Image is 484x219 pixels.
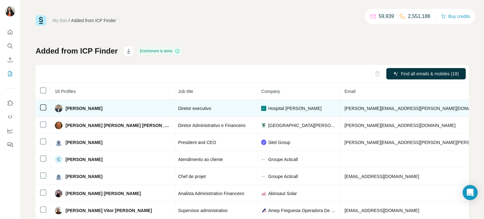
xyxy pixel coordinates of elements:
span: Diretor Administrativo e Financeiro [178,123,245,128]
img: Avatar [55,105,62,112]
span: Company [261,89,280,94]
span: Chef de projet [178,174,206,179]
span: Find all emails & mobiles (18) [401,71,459,77]
button: Use Surfe on LinkedIn [5,97,15,109]
span: Sitel Group [268,139,290,146]
span: Supervisor administrativo [178,208,228,213]
div: Open Intercom Messenger [463,185,478,200]
span: [PERSON_NAME][EMAIL_ADDRESS][DOMAIN_NAME] [344,123,455,128]
h1: Added from ICP Finder [36,46,118,56]
button: Search [5,40,15,52]
span: Analista Administrativo Financeiro [178,191,244,196]
span: Abinsaut Solar [268,190,297,197]
img: company-logo [261,123,266,128]
img: Avatar [55,173,62,180]
span: Email [344,89,355,94]
a: My lists [53,18,67,23]
img: company-logo [261,140,266,145]
span: [EMAIL_ADDRESS][DOMAIN_NAME] [344,208,419,213]
img: company-logo [261,191,266,196]
span: Job title [178,89,193,94]
div: Enrichment is done [138,47,182,55]
button: Use Surfe API [5,111,15,123]
span: [PERSON_NAME] [66,156,102,163]
img: company-logo [261,208,266,213]
img: Avatar [55,207,62,214]
p: 59,939 [379,13,394,20]
span: Diretor executivo [178,106,211,111]
span: [GEOGRAPHIC_DATA][PERSON_NAME] [GEOGRAPHIC_DATA] [268,122,337,129]
span: Groupe Acticall [268,173,298,180]
span: Groupe Acticall [268,156,298,163]
button: Buy credits [441,12,470,21]
img: Surfe Logo [36,15,46,26]
span: Hospital [PERSON_NAME] [268,105,322,112]
img: company-logo [261,157,266,162]
span: Atendimento ao cliente [178,157,223,162]
span: President and CEO [178,140,216,145]
span: [EMAIL_ADDRESS][DOMAIN_NAME] [344,174,419,179]
span: Amep Freguesia Operadora De Plano De Saude [268,207,337,214]
img: Avatar [55,190,62,197]
img: company-logo [261,106,266,111]
button: My lists [5,68,15,79]
span: [PERSON_NAME] [66,173,102,180]
img: Avatar [55,122,62,129]
span: [PERSON_NAME] [PERSON_NAME] [66,190,141,197]
img: Avatar [5,6,15,16]
span: [PERSON_NAME] [PERSON_NAME] [PERSON_NAME] [66,122,171,129]
div: C [55,156,62,163]
p: 2,551,186 [408,13,430,20]
span: [PERSON_NAME] [66,105,102,112]
div: Added from ICP Finder [71,17,116,24]
li: / [69,17,70,24]
button: Quick start [5,26,15,38]
button: Enrich CSV [5,54,15,66]
button: Dashboard [5,125,15,136]
span: [PERSON_NAME] Vitor [PERSON_NAME] [66,207,152,214]
button: Feedback [5,139,15,150]
span: 18 Profiles [55,89,76,94]
img: company-logo [261,174,266,179]
span: [PERSON_NAME] [66,139,102,146]
button: Find all emails & mobiles (18) [386,68,466,79]
img: Avatar [55,139,62,146]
